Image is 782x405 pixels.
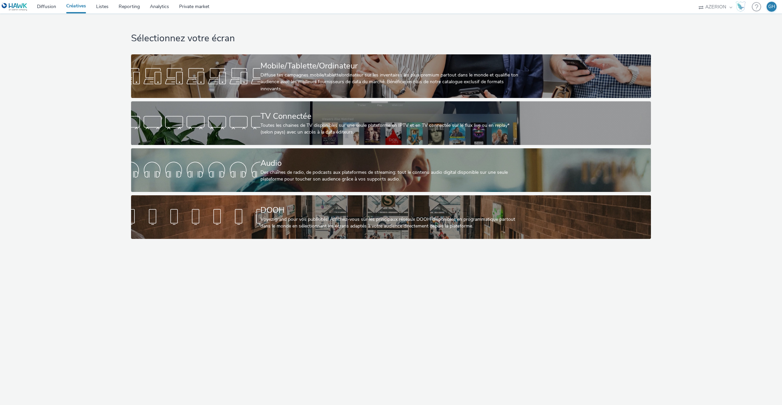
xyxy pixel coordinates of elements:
[736,1,748,12] a: Hawk Academy
[768,2,775,12] div: GH
[131,101,651,145] a: TV ConnectéeToutes les chaines de TV disponibles sur une seule plateforme en IPTV et en TV connec...
[260,122,519,136] div: Toutes les chaines de TV disponibles sur une seule plateforme en IPTV et en TV connectée sur le f...
[260,169,519,183] div: Des chaînes de radio, de podcasts aux plateformes de streaming: tout le contenu audio digital dis...
[260,60,519,72] div: Mobile/Tablette/Ordinateur
[260,204,519,216] div: DOOH
[260,110,519,122] div: TV Connectée
[260,72,519,92] div: Diffuse tes campagnes mobile/tablette/ordinateur sur les inventaires les plus premium partout dan...
[131,54,651,98] a: Mobile/Tablette/OrdinateurDiffuse tes campagnes mobile/tablette/ordinateur sur les inventaires le...
[260,216,519,230] div: Voyez grand pour vos publicités! Affichez-vous sur les principaux réseaux DOOH disponibles en pro...
[260,157,519,169] div: Audio
[736,1,746,12] img: Hawk Academy
[131,148,651,192] a: AudioDes chaînes de radio, de podcasts aux plateformes de streaming: tout le contenu audio digita...
[2,3,28,11] img: undefined Logo
[131,195,651,239] a: DOOHVoyez grand pour vos publicités! Affichez-vous sur les principaux réseaux DOOH disponibles en...
[131,32,651,45] h1: Sélectionnez votre écran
